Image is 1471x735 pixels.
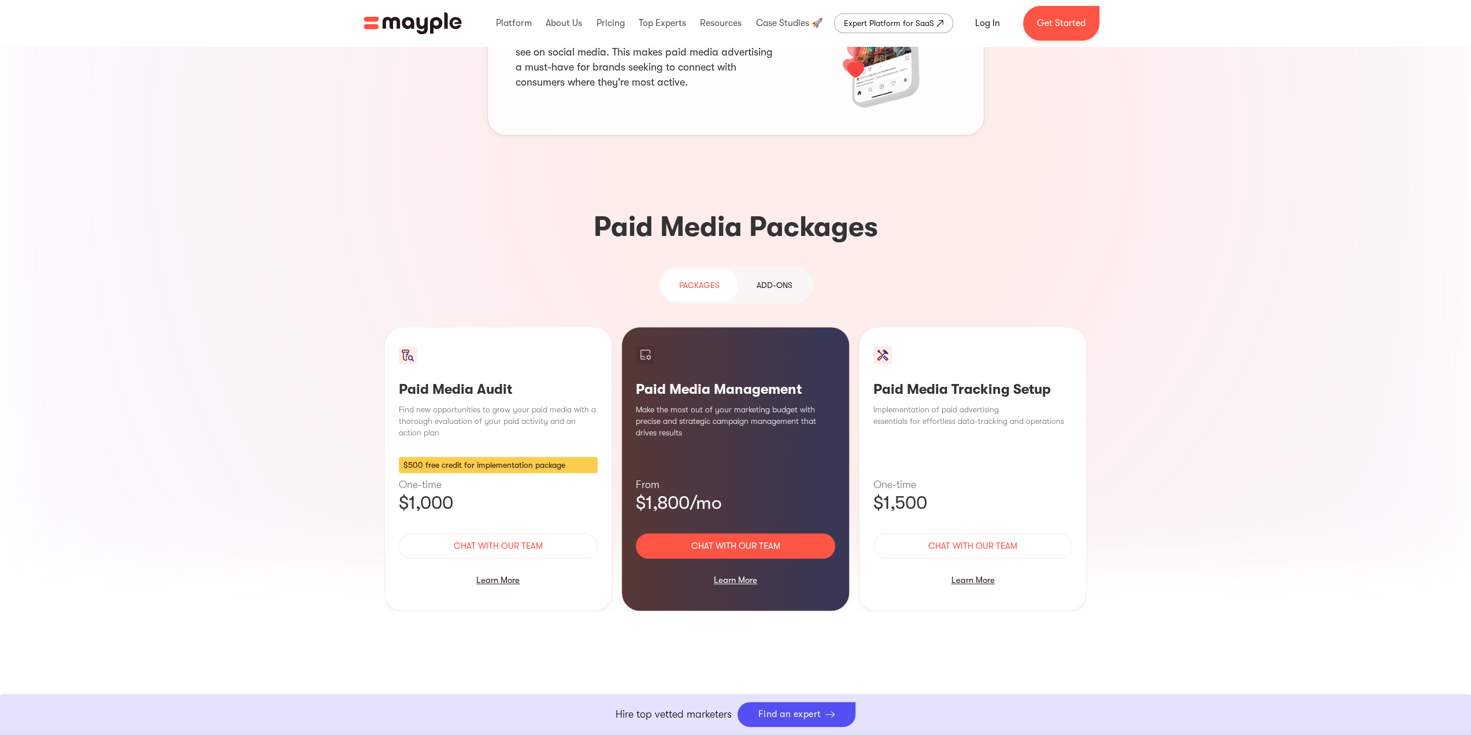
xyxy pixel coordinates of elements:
[961,9,1014,37] a: Log In
[384,209,1087,246] h3: Paid Media Packages
[873,404,1073,427] p: Implementation of paid advertising essentials for effortless data-tracking and operations
[399,404,598,438] p: Find new opportunities to grow your paid media with a thorough evaluation of your paid activity a...
[636,533,835,559] a: Chat with our team
[399,457,598,473] div: $500 free credit for implementation package
[399,381,598,398] h3: Paid Media Audit
[636,381,835,398] h3: Paid Media Management
[873,381,1073,398] h3: Paid Media Tracking Setup
[399,533,598,559] a: Chat with our team
[543,5,585,42] div: About Us
[844,16,934,30] div: Expert Platform for SaaS
[1413,679,1471,735] iframe: Chat Widget
[757,278,792,292] div: Add-ons
[636,492,835,515] p: $1,800/mo
[493,5,535,42] div: Platform
[616,707,732,722] p: Hire top vetted marketers
[636,5,689,42] div: Top Experts
[636,478,835,492] p: From
[834,13,953,33] a: Expert Platform for SaaS
[873,478,1073,492] p: One-time
[399,492,598,515] p: $1,000
[697,5,744,42] div: Resources
[873,533,1073,559] a: Chat with our team
[1023,6,1099,40] a: Get Started
[364,12,462,34] img: Mayple logo
[758,709,821,720] div: Find an expert
[399,478,598,492] p: One-time
[636,404,835,438] p: Make the most out of your marketing budget with precise and strategic campaign management that dr...
[873,568,1073,592] div: Learn More
[364,12,462,34] a: home
[873,492,1073,515] p: $1,500
[593,5,627,42] div: Pricing
[636,568,835,592] div: Learn More
[399,568,598,592] div: Learn More
[679,278,720,292] div: PAckages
